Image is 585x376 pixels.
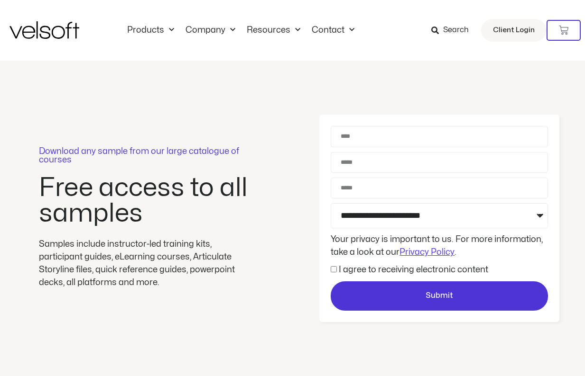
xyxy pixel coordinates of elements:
nav: Menu [121,25,360,36]
a: Privacy Policy [399,248,455,256]
a: Client Login [481,19,547,42]
button: Submit [331,281,548,311]
img: Velsoft Training Materials [9,21,79,39]
span: Client Login [493,24,535,36]
label: I agree to receiving electronic content [339,266,488,274]
a: ContactMenu Toggle [306,25,360,36]
a: ProductsMenu Toggle [121,25,180,36]
span: Submit [426,290,453,302]
div: Your privacy is important to us. For more information, take a look at our . [328,233,550,259]
span: Search [443,24,469,36]
h2: Free access to all samples [39,175,252,226]
a: Search [431,22,475,38]
a: ResourcesMenu Toggle [241,25,306,36]
div: Samples include instructor-led training kits, participant guides, eLearning courses, Articulate S... [39,238,252,289]
p: Download any sample from our large catalogue of courses [39,147,252,164]
a: CompanyMenu Toggle [180,25,241,36]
